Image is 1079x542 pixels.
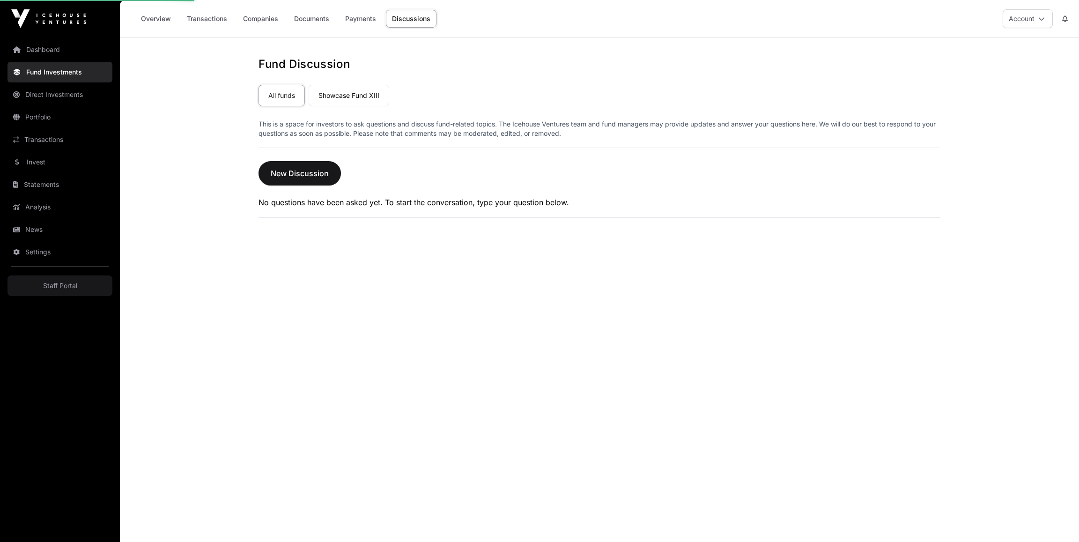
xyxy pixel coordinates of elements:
a: Statements [7,174,112,195]
a: Dashboard [7,39,112,60]
a: Fund Investments [7,62,112,82]
a: Transactions [181,10,233,28]
a: Discussions [386,10,436,28]
a: Analysis [7,197,112,217]
a: Showcase Fund XIII [309,85,389,106]
button: Account [1003,9,1053,28]
img: Icehouse Ventures Logo [11,9,86,28]
a: Direct Investments [7,84,112,105]
p: This is a space for investors to ask questions and discuss fund-related topics. The Icehouse Vent... [259,119,940,138]
a: Invest [7,152,112,172]
button: New Discussion [259,161,341,186]
span: New Discussion [271,168,329,179]
p: No questions have been asked yet. To start the conversation, type your question below. [259,197,940,208]
a: Companies [237,10,284,28]
a: Portfolio [7,107,112,127]
a: Staff Portal [7,275,112,296]
a: Settings [7,242,112,262]
iframe: Chat Widget [1032,497,1079,542]
a: News [7,219,112,240]
a: Payments [339,10,382,28]
h1: Fund Discussion [259,57,940,72]
a: Documents [288,10,335,28]
a: Overview [135,10,177,28]
a: Transactions [7,129,112,150]
a: All funds [259,85,305,106]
